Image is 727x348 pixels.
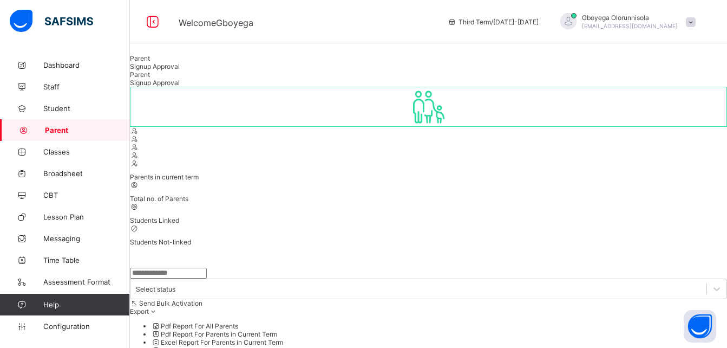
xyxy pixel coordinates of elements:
[43,191,130,199] span: CBT
[582,14,678,22] span: Gboyega Olorunnisola
[43,278,130,286] span: Assessment Format
[179,17,253,28] span: Welcome Gboyega
[139,299,202,307] span: Send Bulk Activation
[549,13,701,31] div: GboyegaOlorunnisola
[43,212,130,221] span: Lesson Plan
[130,70,150,79] span: Parent
[43,322,129,331] span: Configuration
[10,10,93,33] img: safsims
[43,61,130,69] span: Dashboard
[43,300,129,309] span: Help
[43,82,130,91] span: Staff
[152,338,727,346] li: dropdown-list-item-null-2
[130,54,150,62] span: Parent
[448,18,539,26] span: session/term information
[45,126,130,134] span: Parent
[130,216,179,224] span: Students Linked
[152,330,727,338] li: dropdown-list-item-null-1
[582,23,678,29] span: [EMAIL_ADDRESS][DOMAIN_NAME]
[130,173,199,181] span: Parents in current term
[130,307,149,315] span: Export
[684,310,716,343] button: Open asap
[43,234,130,243] span: Messaging
[130,79,180,87] span: Signup Approval
[130,238,191,246] span: Students Not-linked
[43,147,130,156] span: Classes
[130,62,180,70] span: Signup Approval
[136,285,175,293] div: Select status
[130,195,188,203] span: Total no. of Parents
[43,169,130,178] span: Broadsheet
[43,256,130,265] span: Time Table
[43,104,130,113] span: Student
[152,322,727,330] li: dropdown-list-item-null-0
